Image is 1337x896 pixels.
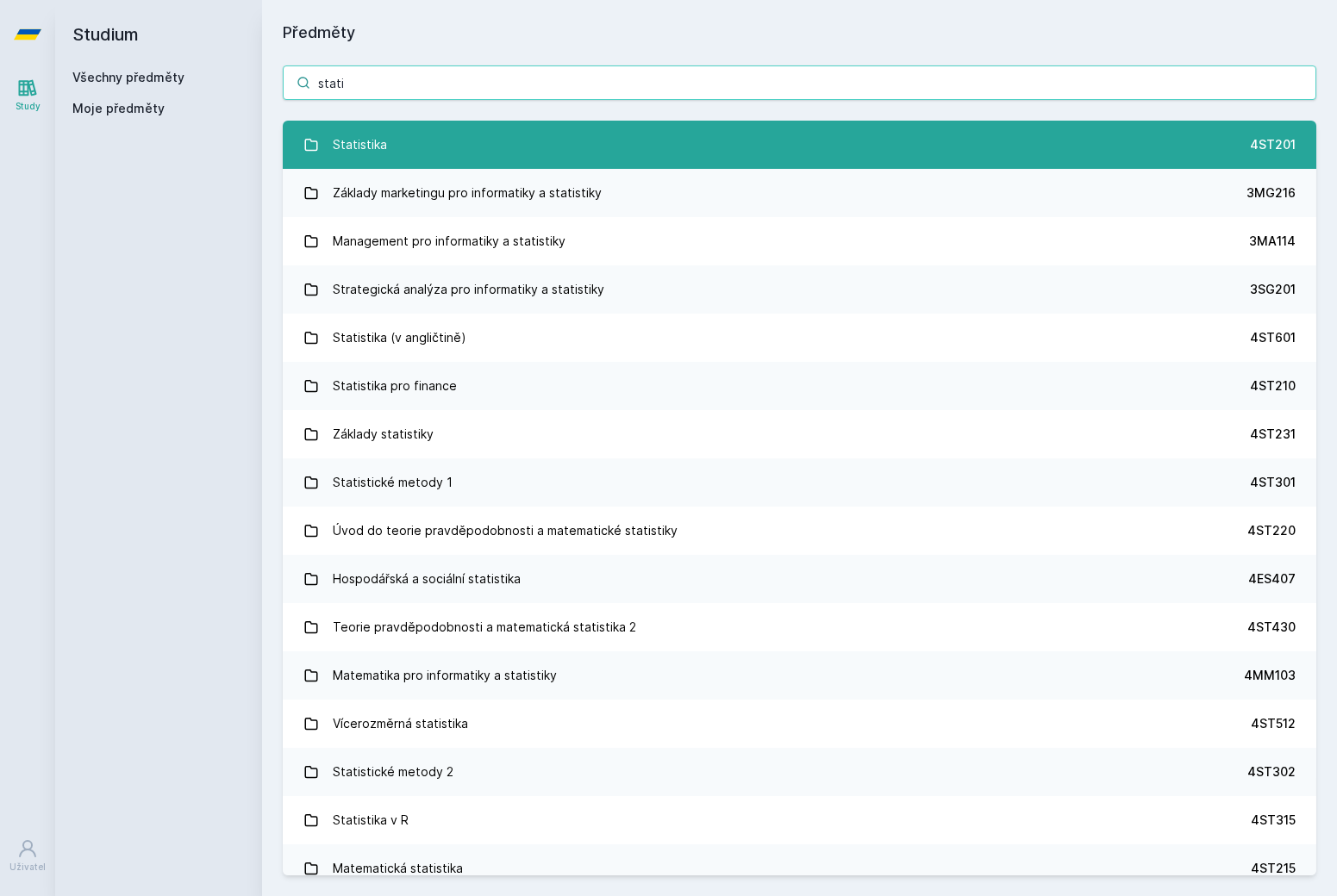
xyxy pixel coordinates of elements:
div: Hospodářská a sociální statistika [333,562,521,596]
div: Study [16,100,41,113]
div: Statistické metody 2 [333,755,453,789]
div: Strategická analýza pro informatiky a statistiky [333,272,604,307]
div: Základy statistiky [333,417,434,451]
a: Strategická analýza pro informatiky a statistiky 3SG201 [283,265,1316,314]
span: Moje předměty [72,100,165,117]
div: 4MM103 [1244,667,1296,684]
div: 3MG216 [1246,184,1296,202]
a: Matematická statistika 4ST215 [283,844,1316,893]
div: Matematika pro informatiky a statistiky [333,658,557,693]
a: Statistika pro finance 4ST210 [283,362,1316,410]
a: Management pro informatiky a statistiky 3MA114 [283,217,1316,265]
div: 4ST231 [1250,426,1296,443]
div: 4ST210 [1250,377,1296,395]
h1: Předměty [283,21,1316,45]
a: Matematika pro informatiky a statistiky 4MM103 [283,651,1316,700]
div: Statistika pro finance [333,369,457,403]
div: Statistické metody 1 [333,465,453,500]
input: Název nebo ident předmětu… [283,65,1316,100]
a: Základy marketingu pro informatiky a statistiky 3MG216 [283,169,1316,217]
div: 4ES407 [1248,570,1296,588]
a: Statistické metody 2 4ST302 [283,748,1316,796]
a: Vícerozměrná statistika 4ST512 [283,700,1316,748]
div: 4ST512 [1251,715,1296,732]
a: Hospodářská a sociální statistika 4ES407 [283,555,1316,603]
a: Statistika v R 4ST315 [283,796,1316,844]
div: 4ST201 [1250,136,1296,153]
div: Management pro informatiky a statistiky [333,224,565,258]
div: 4ST215 [1251,860,1296,877]
div: 3MA114 [1249,233,1296,250]
div: Statistika [333,128,387,162]
div: Uživatel [9,861,46,874]
a: Základy statistiky 4ST231 [283,410,1316,458]
div: 4ST302 [1247,763,1296,781]
div: Teorie pravděpodobnosti a matematická statistika 2 [333,610,636,644]
div: 4ST301 [1250,474,1296,491]
a: Všechny předměty [72,70,184,84]
div: 4ST430 [1247,619,1296,636]
div: 4ST601 [1250,329,1296,346]
a: Uživatel [3,830,52,882]
div: Statistika v R [333,803,409,837]
a: Teorie pravděpodobnosti a matematická statistika 2 4ST430 [283,603,1316,651]
a: Statistické metody 1 4ST301 [283,458,1316,507]
div: Statistika (v angličtině) [333,320,466,355]
div: Vícerozměrná statistika [333,706,468,741]
a: Study [3,69,52,121]
div: 4ST315 [1251,812,1296,829]
div: Úvod do teorie pravděpodobnosti a matematické statistiky [333,513,678,548]
a: Statistika (v angličtině) 4ST601 [283,314,1316,362]
div: Základy marketingu pro informatiky a statistiky [333,176,602,210]
div: 3SG201 [1250,281,1296,298]
a: Úvod do teorie pravděpodobnosti a matematické statistiky 4ST220 [283,507,1316,555]
div: Matematická statistika [333,851,463,886]
a: Statistika 4ST201 [283,121,1316,169]
div: 4ST220 [1247,522,1296,539]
